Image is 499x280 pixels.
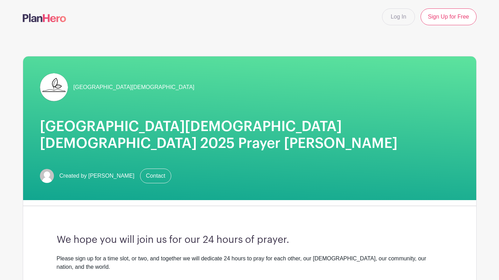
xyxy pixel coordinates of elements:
[74,83,195,91] span: [GEOGRAPHIC_DATA][DEMOGRAPHIC_DATA]
[40,118,459,152] h1: [GEOGRAPHIC_DATA][DEMOGRAPHIC_DATA][DEMOGRAPHIC_DATA] 2025 Prayer [PERSON_NAME]
[421,8,476,25] a: Sign Up for Free
[60,172,134,180] span: Created by [PERSON_NAME]
[382,8,415,25] a: Log In
[40,169,54,183] img: default-ce2991bfa6775e67f084385cd625a349d9dcbb7a52a09fb2fda1e96e2d18dcdb.png
[23,14,66,22] img: logo-507f7623f17ff9eddc593b1ce0a138ce2505c220e1c5a4e2b4648c50719b7d32.svg
[57,234,443,246] h3: We hope you will join us for our 24 hours of prayer.
[140,169,171,183] a: Contact
[57,254,443,271] div: Please sign up for a time slot, or two, and together we will dedicate 24 hours to pray for each o...
[40,73,68,101] img: GCBC%20Icon.jpg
